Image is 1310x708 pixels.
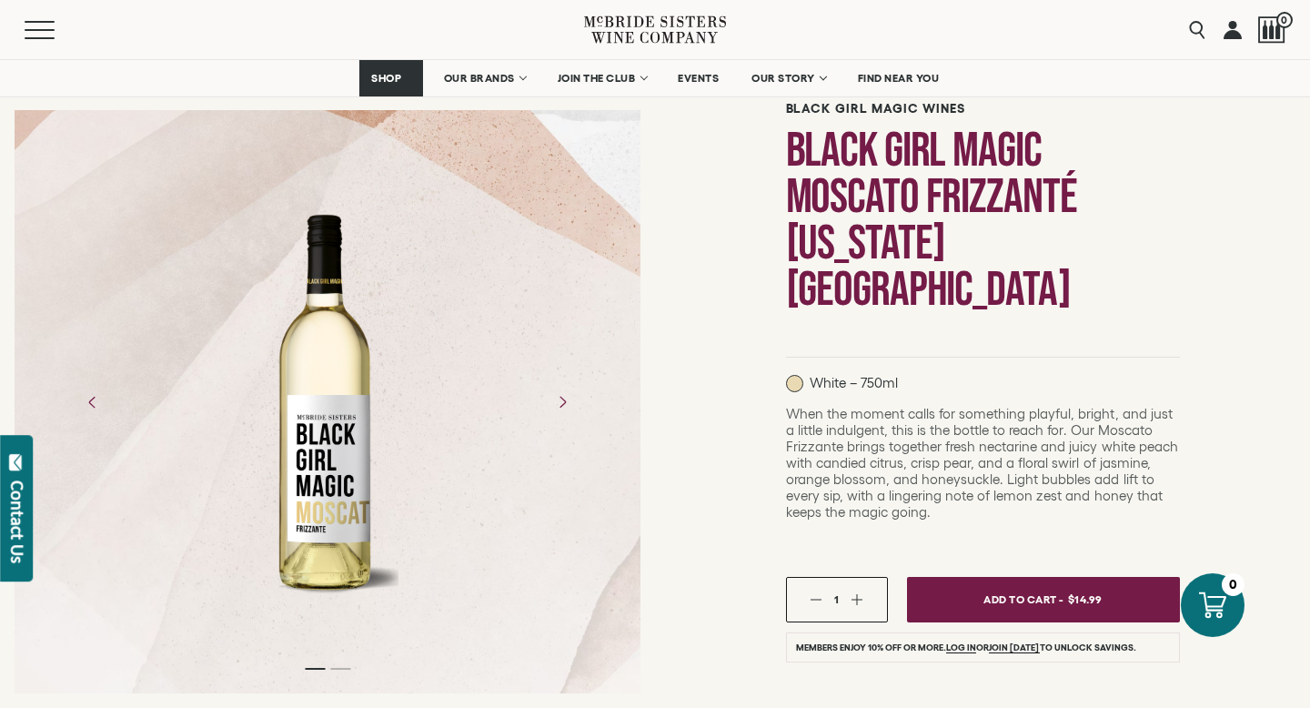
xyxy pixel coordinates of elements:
a: SHOP [359,60,423,96]
span: SHOP [371,72,402,85]
li: Members enjoy 10% off or more. or to unlock savings. [786,632,1180,662]
li: Page dot 1 [305,668,325,670]
span: Add To Cart - [983,586,1063,612]
h1: Black Girl Magic Moscato Frizzanté [US_STATE] [GEOGRAPHIC_DATA] [786,127,1180,313]
a: JOIN THE CLUB [546,60,658,96]
span: OUR BRANDS [444,72,515,85]
span: FIND NEAR YOU [858,72,940,85]
a: EVENTS [666,60,731,96]
a: OUR STORY [740,60,837,96]
a: FIND NEAR YOU [846,60,952,96]
p: White – 750ml [786,375,898,392]
div: 0 [1222,573,1244,596]
span: EVENTS [678,72,719,85]
li: Page dot 2 [330,668,350,670]
span: 1 [834,593,839,605]
span: JOIN THE CLUB [558,72,636,85]
a: OUR BRANDS [432,60,537,96]
a: join [DATE] [989,642,1039,653]
span: When the moment calls for something playful, bright, and just a little indulgent, this is the bot... [786,406,1178,520]
button: Mobile Menu Trigger [25,21,90,39]
span: OUR STORY [751,72,815,85]
button: Previous [69,379,116,426]
button: Add To Cart - $14.99 [907,577,1180,622]
span: 0 [1276,12,1293,28]
span: $14.99 [1068,586,1103,612]
button: Next [539,379,586,426]
h6: Black Girl Magic Wines [786,101,1180,116]
div: Contact Us [8,480,26,563]
a: Log in [946,642,976,653]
